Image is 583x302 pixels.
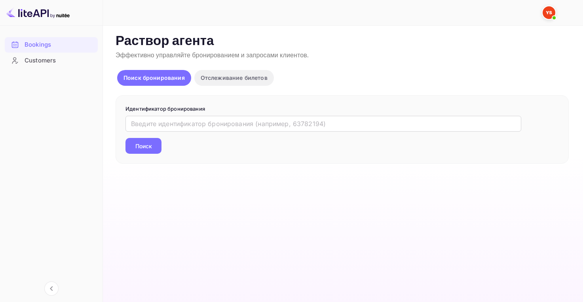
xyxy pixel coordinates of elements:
[543,6,555,19] img: Yandex Support
[125,116,521,132] input: Введите идентификатор бронирования (например, 63782194)
[25,40,94,49] div: Bookings
[6,6,70,19] img: Логотип LiteAPI
[125,106,205,112] ya-tr-span: Идентификатор бронирования
[5,53,98,68] a: Customers
[123,74,185,81] ya-tr-span: Поиск бронирования
[5,37,98,53] div: Bookings
[44,281,59,296] button: Свернуть навигацию
[25,56,94,65] div: Customers
[116,51,309,60] ya-tr-span: Эффективно управляйте бронированием и запросами клиентов.
[116,33,214,50] ya-tr-span: Раствор агента
[135,142,152,150] ya-tr-span: Поиск
[201,74,268,81] ya-tr-span: Отслеживание билетов
[5,37,98,52] a: Bookings
[125,138,161,154] button: Поиск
